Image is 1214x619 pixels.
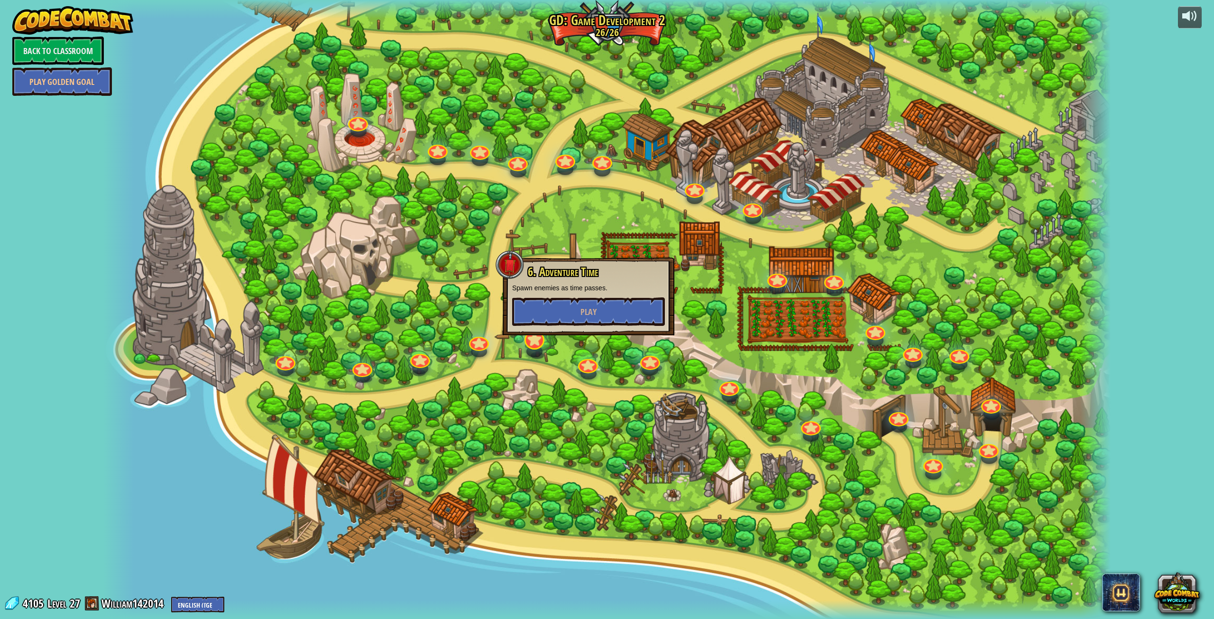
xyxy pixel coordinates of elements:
[23,596,46,611] span: 4105
[528,264,598,280] span: 6. Adventure Time
[12,6,134,35] img: CodeCombat - Learn how to code by playing a game
[70,596,80,611] span: 27
[580,306,597,318] span: Play
[512,297,665,326] button: Play
[1178,6,1202,28] button: Adjust volume
[47,596,66,611] span: Level
[101,596,166,611] a: William142014
[12,37,104,65] a: Back to Classroom
[512,283,665,293] p: Spawn enemies as time passes.
[12,67,112,96] a: Play Golden Goal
